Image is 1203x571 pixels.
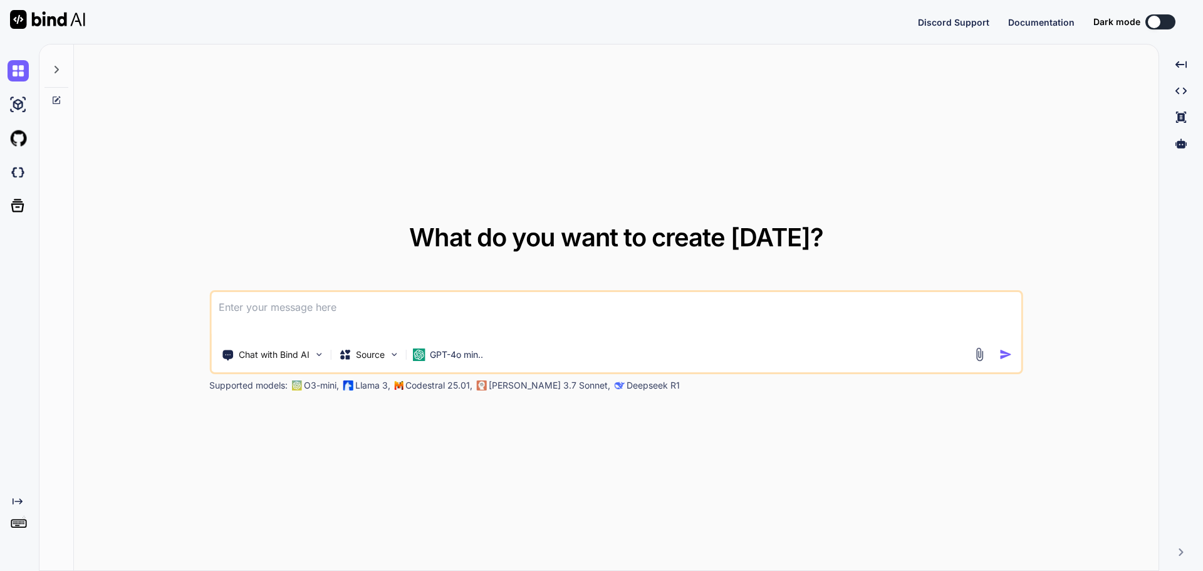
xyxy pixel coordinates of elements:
img: Pick Models [388,349,399,360]
img: Mistral-AI [394,381,403,390]
img: darkCloudIdeIcon [8,162,29,183]
p: Deepseek R1 [627,379,680,392]
img: icon [999,348,1013,361]
img: attachment [972,347,987,362]
span: Dark mode [1093,16,1140,28]
img: ai-studio [8,94,29,115]
img: githubLight [8,128,29,149]
span: Documentation [1008,17,1075,28]
span: What do you want to create [DATE]? [409,222,823,253]
button: Documentation [1008,16,1075,29]
img: GPT-4 [291,380,301,390]
p: GPT-4o min.. [430,348,483,361]
img: chat [8,60,29,81]
p: Source [356,348,385,361]
img: GPT-4o mini [412,348,425,361]
p: Supported models: [209,379,288,392]
img: claude [476,380,486,390]
p: Codestral 25.01, [405,379,472,392]
img: Llama2 [343,380,353,390]
p: Llama 3, [355,379,390,392]
img: claude [614,380,624,390]
p: O3-mini, [304,379,339,392]
img: Pick Tools [313,349,324,360]
span: Discord Support [918,17,989,28]
p: Chat with Bind AI [239,348,310,361]
img: Bind AI [10,10,85,29]
p: [PERSON_NAME] 3.7 Sonnet, [489,379,610,392]
button: Discord Support [918,16,989,29]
